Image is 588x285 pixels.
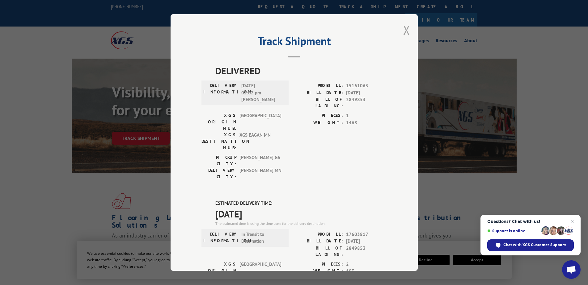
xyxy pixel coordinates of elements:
span: 2 [346,261,387,268]
span: 17603817 [346,231,387,238]
label: DELIVERY INFORMATION: [203,82,238,103]
div: The estimated time is using the time zone for the delivery destination. [215,221,387,226]
label: PIECES: [294,112,343,119]
span: Close chat [569,218,576,225]
span: [DATE] [346,238,387,245]
span: 103 [346,268,387,275]
label: BILL DATE: [294,89,343,97]
label: XGS ORIGIN HUB: [201,261,236,280]
span: [DATE] [346,89,387,97]
span: 2849853 [346,245,387,258]
span: 2849853 [346,96,387,109]
span: [DATE] [215,207,387,221]
label: XGS ORIGIN HUB: [201,112,236,132]
label: PROBILL: [294,231,343,238]
span: XGS EAGAN MN [239,132,281,151]
span: 1468 [346,119,387,126]
span: Support is online [487,229,539,233]
label: DELIVERY INFORMATION: [203,231,238,245]
span: [GEOGRAPHIC_DATA] [239,261,281,280]
span: 1 [346,112,387,119]
label: DELIVERY CITY: [201,167,236,180]
span: Chat with XGS Customer Support [503,242,566,248]
label: PROBILL: [294,82,343,89]
label: BILL OF LADING: [294,245,343,258]
div: Chat with XGS Customer Support [487,239,574,251]
div: Open chat [562,260,581,279]
label: WEIGHT: [294,119,343,126]
span: DELIVERED [215,64,387,78]
label: BILL DATE: [294,238,343,245]
span: Questions? Chat with us! [487,219,574,224]
span: [DATE] 02:02 pm [PERSON_NAME] [241,82,283,103]
span: 15161063 [346,82,387,89]
label: WEIGHT: [294,268,343,275]
label: ESTIMATED DELIVERY TIME: [215,200,387,207]
label: BILL OF LADING: [294,96,343,109]
button: Close modal [403,22,410,38]
span: [PERSON_NAME] , GA [239,154,281,167]
span: In Transit to Destination [241,231,283,245]
label: XGS DESTINATION HUB: [201,132,236,151]
span: [GEOGRAPHIC_DATA] [239,112,281,132]
span: [PERSON_NAME] , MN [239,167,281,180]
h2: Track Shipment [201,37,387,48]
label: PICKUP CITY: [201,154,236,167]
label: PIECES: [294,261,343,268]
